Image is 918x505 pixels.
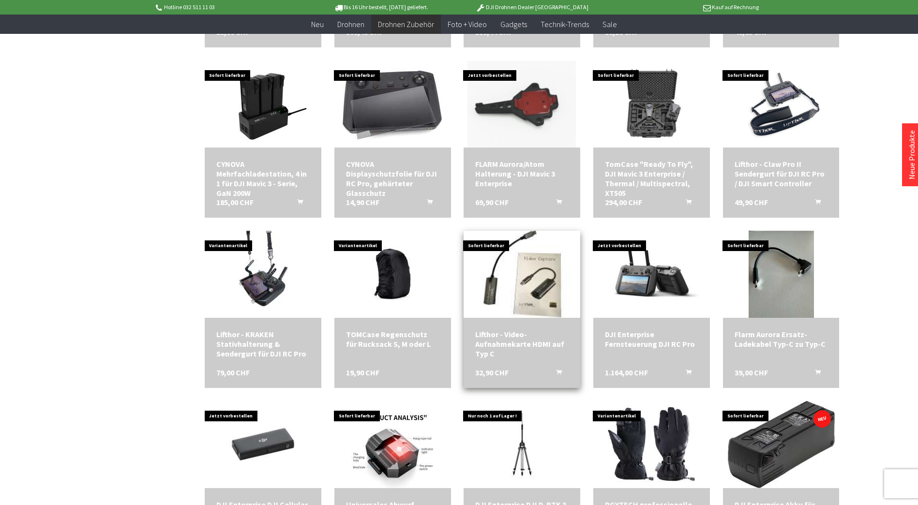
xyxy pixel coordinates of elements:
[464,401,580,488] img: DJI Enterprise DJI D-RTK 3 Survey Pole Tripod Kit
[371,15,441,34] a: Drohnen Zubehör
[749,231,814,318] img: Flarm Aurora Ersatz-Ladekabel Typ-C zu Typ-C
[735,329,828,349] a: Flarm Aurora Ersatz-Ladekabel Typ-C zu Typ-C 39,00 CHF In den Warenkorb
[674,368,697,380] button: In den Warenkorb
[216,329,310,358] a: Lifthor - KRAKEN Stativhalterung & Sendergurt für DJI RC Pro 79,00 CHF
[351,401,434,488] img: Universales Abwurf-System für Mini-Drohnen
[441,15,494,34] a: Foto + Video
[803,368,827,380] button: In den Warenkorb
[304,15,331,34] a: Neu
[311,19,324,29] span: Neu
[475,159,569,188] div: FLARM Aurora/Atom Halterung - DJI Mavic 3 Enterprise
[216,159,310,198] div: CYNOVA Mehrfachladestation, 4 in 1 für DJI Mavic 3 - Serie, GaN 200W
[475,197,509,207] span: 69,90 CHF
[475,329,569,358] a: Lifthor - Video-Aufnahmekarte HDMI auf Typ C 32,90 CHF In den Warenkorb
[735,159,828,188] div: Lifthor - Claw Pro II Sendergurt für DJI RC Pro / DJI Smart Controller
[216,197,254,207] span: 185,00 CHF
[605,197,642,207] span: 294,00 CHF
[544,197,568,210] button: In den Warenkorb
[415,197,438,210] button: In den Warenkorb
[605,329,698,349] a: DJI Enterprise Fernsteuerung DJI RC Pro 1.164,00 CHF In den Warenkorb
[735,329,828,349] div: Flarm Aurora Ersatz-Ladekabel Typ-C zu Typ-C
[494,15,534,34] a: Gadgets
[467,60,576,148] img: FLARM Aurora/Atom Halterung - DJI Mavic 3 Enterprise
[605,368,648,377] span: 1.164,00 CHF
[605,159,698,198] div: TomCase "Ready To Fly", DJI Mavic 3 Enterprise / Thermal / Multispectral, XT505
[605,329,698,349] div: DJI Enterprise Fernsteuerung DJI RC Pro
[337,19,364,29] span: Drohnen
[593,238,710,311] img: DJI Enterprise Fernsteuerung DJI RC Pro
[334,60,451,148] img: CYNOVA Displayschutzfolie für DJI RC Pro, gehärteter Glasschutz
[230,231,296,318] img: Lifthor - KRAKEN Stativhalterung & Sendergurt für DJI RC Pro
[346,197,379,207] span: 14,90 CHF
[219,60,306,148] img: CYNOVA Mehrfachladestation, 4 in 1 für DJI Mavic 3 - Serie, GaN 200W
[534,15,596,34] a: Technik-Trends
[605,159,698,198] a: TomCase "Ready To Fly", DJI Mavic 3 Enterprise / Thermal / Multispectral, XT505 294,00 CHF In den...
[735,159,828,188] a: Lifthor - Claw Pro II Sendergurt für DJI RC Pro / DJI Smart Controller 49,90 CHF In den Warenkorb
[305,1,456,13] p: Bis 16 Uhr bestellt, [DATE] geliefert.
[735,197,768,207] span: 49,90 CHF
[602,19,617,29] span: Sale
[596,15,624,34] a: Sale
[475,329,569,358] div: Lifthor - Video-Aufnahmekarte HDMI auf Typ C
[734,60,829,148] img: Lifthor - Claw Pro II Sendergurt für DJI RC Pro / DJI Smart Controller
[286,197,309,210] button: In den Warenkorb
[331,15,371,34] a: Drohnen
[500,19,527,29] span: Gadgets
[346,159,439,198] div: CYNOVA Displayschutzfolie für DJI RC Pro, gehärteter Glasschutz
[216,368,250,377] span: 79,00 CHF
[346,329,439,349] a: TOMCase Regenschutz für Rucksack S, M oder L 19,90 CHF
[674,197,697,210] button: In den Warenkorb
[216,329,310,358] div: Lifthor - KRAKEN Stativhalterung & Sendergurt für DJI RC Pro
[461,213,583,335] img: Lifthor - Video-Aufnahmekarte HDMI auf Typ C
[378,19,434,29] span: Drohnen Zubehör
[593,65,710,143] img: TomCase "Ready To Fly", DJI Mavic 3 Enterprise / Thermal / Multispectral, XT505
[448,19,487,29] span: Foto + Video
[475,159,569,188] a: FLARM Aurora/Atom Halterung - DJI Mavic 3 Enterprise 69,90 CHF In den Warenkorb
[154,1,305,13] p: Hotline 032 511 11 03
[544,368,568,380] button: In den Warenkorb
[346,368,379,377] span: 19,90 CHF
[728,401,835,488] img: DJI Enterprise Akku für Mavic 3 Enterprise Serie (C1-Version)
[735,368,768,377] span: 39,00 CHF
[205,405,321,483] img: DJI Enterprise DJI Cellular Dongle (LTE USB Modem)
[456,1,607,13] p: DJI Drohnen Dealer [GEOGRAPHIC_DATA]
[475,368,509,377] span: 32,90 CHF
[803,197,827,210] button: In den Warenkorb
[907,130,917,179] a: Neue Produkte
[349,231,436,318] img: TOMCase Regenschutz für Rucksack S, M oder L
[216,159,310,198] a: CYNOVA Mehrfachladestation, 4 in 1 für DJI Mavic 3 - Serie, GaN 200W 185,00 CHF In den Warenkorb
[346,159,439,198] a: CYNOVA Displayschutzfolie für DJI RC Pro, gehärteter Glasschutz 14,90 CHF In den Warenkorb
[346,329,439,349] div: TOMCase Regenschutz für Rucksack S, M oder L
[541,19,589,29] span: Technik-Trends
[608,1,759,13] p: Kauf auf Rechnung
[608,401,695,488] img: PGYTECH professionelle Handschuhe für Fotografen und Drohnenpiloten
